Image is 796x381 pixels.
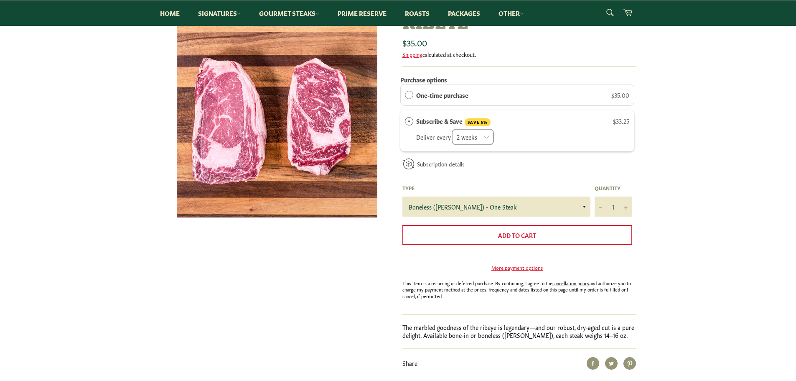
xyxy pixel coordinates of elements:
[416,116,491,126] label: Subscribe & Save
[417,160,465,168] a: Subscription details
[251,0,328,26] a: Gourmet Steaks
[177,17,377,217] img: Ribeye
[498,231,536,239] span: Add to Cart
[611,91,629,99] span: $35.00
[440,0,488,26] a: Packages
[620,197,632,217] button: Increase item quantity by one
[405,116,413,125] div: Subscribe & Save
[595,197,607,217] button: Reduce item quantity by one
[595,184,632,192] label: Quantity
[400,75,447,84] label: Purchase options
[402,17,636,35] h1: Ribeye
[402,323,636,340] p: The marbled goodness of the ribeye is legendary—and our robust, dry-aged cut is a pure delight. A...
[402,184,590,192] label: Type
[416,133,451,141] label: Deliver every
[402,50,422,58] a: Shipping
[416,90,468,100] label: One-time purchase
[405,90,413,100] div: One-time purchase
[190,0,249,26] a: Signatures
[402,264,632,271] a: More payment options
[402,51,636,58] div: calculated at checkout.
[402,280,632,299] small: This item is a recurring or deferred purchase. By continuing, I agree to the and authorize you to...
[402,225,632,245] button: Add to Cart
[452,129,494,145] select: Interval select
[465,118,491,126] span: SAVE 5%
[552,280,590,286] span: cancellation policy
[490,0,532,26] a: Other
[152,0,188,26] a: Home
[613,117,629,125] span: $33.25
[402,36,427,48] span: $35.00
[402,359,417,367] span: Share
[329,0,395,26] a: Prime Reserve
[397,0,438,26] a: Roasts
